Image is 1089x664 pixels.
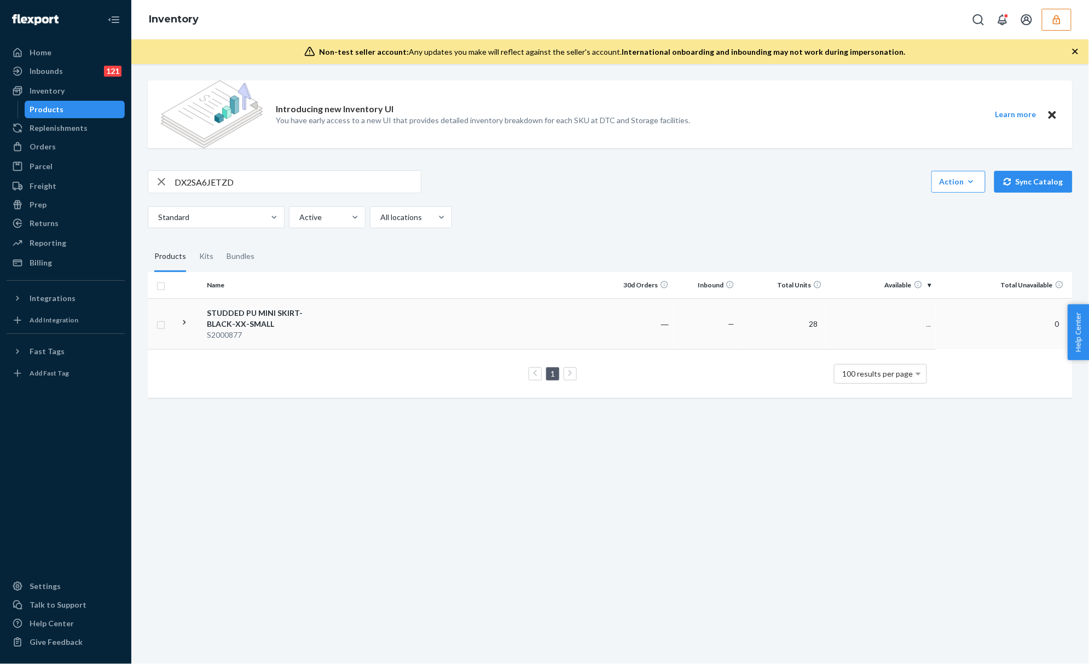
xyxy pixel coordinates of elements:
[1068,304,1089,360] button: Help Center
[202,272,326,298] th: Name
[30,315,78,325] div: Add Integration
[30,181,56,192] div: Freight
[7,82,125,100] a: Inventory
[30,161,53,172] div: Parcel
[276,103,393,116] p: Introducing new Inventory UI
[1016,9,1038,31] button: Open account menu
[30,637,83,648] div: Give Feedback
[548,369,557,378] a: Page 1 is your current page
[931,171,986,193] button: Action
[607,272,673,298] th: 30d Orders
[30,123,88,134] div: Replenishments
[843,369,913,378] span: 100 results per page
[7,615,125,632] a: Help Center
[7,158,125,175] a: Parcel
[30,238,66,249] div: Reporting
[7,596,125,614] a: Talk to Support
[7,343,125,360] button: Fast Tags
[30,104,64,115] div: Products
[7,215,125,232] a: Returns
[7,177,125,195] a: Freight
[12,14,59,25] img: Flexport logo
[994,171,1073,193] button: Sync Catalog
[831,319,931,330] p: ...
[154,241,186,272] div: Products
[199,241,213,272] div: Kits
[30,199,47,210] div: Prep
[7,138,125,155] a: Orders
[7,365,125,382] a: Add Fast Tag
[161,80,263,148] img: new-reports-banner-icon.82668bd98b6a51aee86340f2a7b77ae3.png
[7,578,125,595] a: Settings
[992,9,1013,31] button: Open notifications
[149,13,199,25] a: Inventory
[30,368,69,378] div: Add Fast Tag
[622,47,906,56] span: International onboarding and inbounding may not work during impersonation.
[30,218,59,229] div: Returns
[30,618,74,629] div: Help Center
[673,272,739,298] th: Inbound
[30,346,65,357] div: Fast Tags
[7,290,125,307] button: Integrations
[7,234,125,252] a: Reporting
[379,212,380,223] input: All locations
[7,62,125,80] a: Inbounds121
[103,9,125,31] button: Close Navigation
[30,85,65,96] div: Inventory
[7,44,125,61] a: Home
[7,254,125,272] a: Billing
[30,293,76,304] div: Integrations
[30,141,56,152] div: Orders
[7,196,125,213] a: Prep
[157,212,158,223] input: Standard
[739,272,826,298] th: Total Units
[227,241,254,272] div: Bundles
[207,330,321,340] div: S2000877
[175,171,421,193] input: Search inventory by name or sku
[30,257,52,268] div: Billing
[936,272,1073,298] th: Total Unavailable
[30,581,61,592] div: Settings
[30,47,51,58] div: Home
[7,119,125,137] a: Replenishments
[826,272,936,298] th: Available
[30,66,63,77] div: Inbounds
[298,212,299,223] input: Active
[276,115,690,126] p: You have early access to a new UI that provides detailed inventory breakdown for each SKU at DTC ...
[25,101,125,118] a: Products
[320,47,906,57] div: Any updates you make will reflect against the seller's account.
[968,9,989,31] button: Open Search Box
[30,599,86,610] div: Talk to Support
[140,4,207,36] ol: breadcrumbs
[1045,108,1059,122] button: Close
[607,298,673,349] td: ―
[940,176,977,187] div: Action
[7,311,125,329] a: Add Integration
[804,319,822,328] span: 28
[7,633,125,651] button: Give Feedback
[1051,319,1064,328] span: 0
[988,108,1043,122] button: Learn more
[320,47,409,56] span: Non-test seller account:
[728,319,734,328] span: —
[104,66,121,77] div: 121
[207,308,321,330] div: STUDDED PU MINI SKIRT-BLACK-XX-SMALL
